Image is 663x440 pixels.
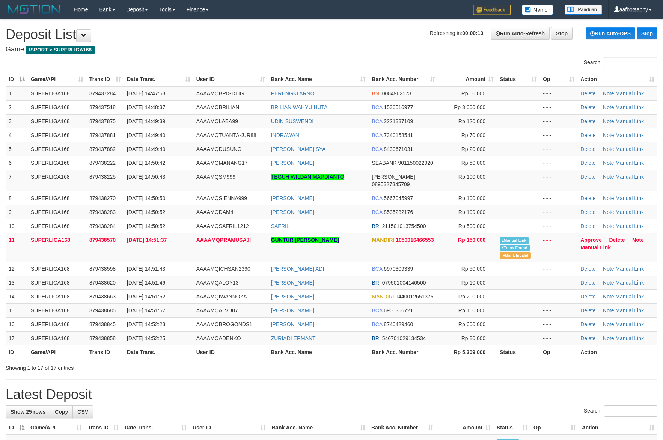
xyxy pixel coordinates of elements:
[28,142,86,156] td: SUPERLIGA168
[89,321,116,327] span: 879438845
[89,266,116,272] span: 879438598
[395,294,433,300] span: Copy 1440012651375 to clipboard
[6,421,27,435] th: ID: activate to sort column descending
[89,223,116,229] span: 879438284
[458,294,485,300] span: Rp 200,000
[127,118,165,124] span: [DATE] 14:49:39
[196,174,235,180] span: AAAAMQSM999
[6,405,50,418] a: Show 25 rows
[580,160,595,166] a: Delete
[616,294,644,300] a: Manual Link
[458,195,485,201] span: Rp 100,000
[85,421,122,435] th: Trans ID: activate to sort column ascending
[603,90,614,96] a: Note
[127,294,165,300] span: [DATE] 14:51:52
[584,57,657,68] label: Search:
[372,174,415,180] span: [PERSON_NAME]
[6,4,63,15] img: MOTION_logo.png
[604,57,657,68] input: Search:
[372,209,382,215] span: BCA
[454,104,485,110] span: Rp 3,000,000
[89,209,116,215] span: 879438283
[372,335,380,341] span: BRI
[616,90,644,96] a: Manual Link
[28,303,86,317] td: SUPERLIGA168
[372,181,410,187] span: Copy 0895327345709 to clipboard
[196,160,248,166] span: AAAAMQMANANG17
[6,114,28,128] td: 3
[458,223,485,229] span: Rp 500,000
[86,345,124,359] th: Trans ID
[616,209,644,215] a: Manual Link
[196,209,234,215] span: AAAAMQDAM4
[540,72,577,86] th: Op: activate to sort column ascending
[127,195,165,201] span: [DATE] 14:50:50
[127,335,165,341] span: [DATE] 14:52:25
[497,345,540,359] th: Status
[196,223,249,229] span: AAAAMQSAFRIL1212
[127,266,165,272] span: [DATE] 14:51:43
[540,100,577,114] td: - - -
[580,335,595,341] a: Delete
[28,170,86,191] td: SUPERLIGA168
[6,262,28,276] td: 12
[28,156,86,170] td: SUPERLIGA168
[540,276,577,289] td: - - -
[497,72,540,86] th: Status: activate to sort column ascending
[6,345,28,359] th: ID
[6,205,28,219] td: 9
[372,280,380,286] span: BRI
[540,156,577,170] td: - - -
[28,86,86,101] td: SUPERLIGA168
[369,345,438,359] th: Bank Acc. Number
[6,387,657,402] h1: Latest Deposit
[382,90,411,96] span: Copy 0084962573 to clipboard
[268,345,369,359] th: Bank Acc. Name
[6,170,28,191] td: 7
[522,5,553,15] img: Button%20Memo.svg
[540,345,577,359] th: Op
[6,219,28,233] td: 10
[384,266,413,272] span: Copy 6970309339 to clipboard
[398,160,433,166] span: Copy 901150022920 to clipboard
[438,72,497,86] th: Amount: activate to sort column ascending
[461,146,486,152] span: Rp 20,000
[127,160,165,166] span: [DATE] 14:50:42
[196,307,238,313] span: AAAAMQALVU07
[458,237,485,243] span: Rp 150,000
[6,317,28,331] td: 16
[637,27,657,39] a: Stop
[196,146,242,152] span: AAAAMQDUSUNG
[616,280,644,286] a: Manual Link
[540,205,577,219] td: - - -
[603,118,614,124] a: Note
[6,276,28,289] td: 13
[540,114,577,128] td: - - -
[384,321,413,327] span: Copy 8740429460 to clipboard
[540,289,577,303] td: - - -
[603,335,614,341] a: Note
[127,237,167,243] span: [DATE] 14:51:37
[603,266,614,272] a: Note
[196,294,247,300] span: AAAAMQIWANNOZA
[458,307,485,313] span: Rp 100,000
[436,421,494,435] th: Amount: activate to sort column ascending
[6,72,28,86] th: ID: activate to sort column descending
[540,142,577,156] td: - - -
[89,294,116,300] span: 879438663
[372,118,382,124] span: BCA
[372,146,382,152] span: BCA
[196,90,244,96] span: AAAAMQBRIGDLIG
[77,409,88,415] span: CSV
[616,104,644,110] a: Manual Link
[122,421,190,435] th: Date Trans.: activate to sort column ascending
[369,72,438,86] th: Bank Acc. Number: activate to sort column ascending
[372,321,382,327] span: BCA
[609,237,625,243] a: Delete
[384,118,413,124] span: Copy 2221337109 to clipboard
[603,146,614,152] a: Note
[540,317,577,331] td: - - -
[127,321,165,327] span: [DATE] 14:52:23
[271,195,314,201] a: [PERSON_NAME]
[603,195,614,201] a: Note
